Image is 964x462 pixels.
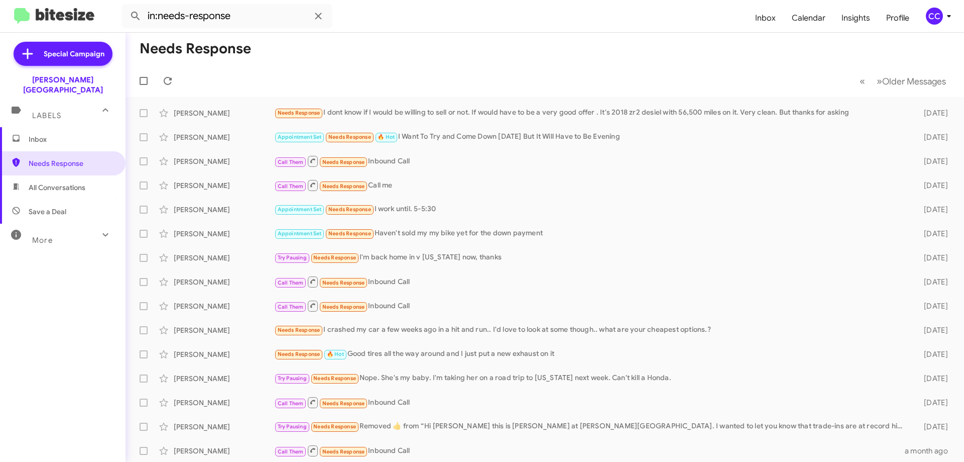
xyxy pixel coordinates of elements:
[833,4,878,33] a: Insights
[908,180,956,191] div: [DATE]
[860,75,865,87] span: «
[747,4,784,33] a: Inbox
[174,422,274,432] div: [PERSON_NAME]
[908,301,956,311] div: [DATE]
[313,254,356,261] span: Needs Response
[274,107,908,119] div: I dont know if I would be willing to sell or not. If would have to be a very good offer . It's 20...
[274,204,908,215] div: I work until. 5-5:30
[174,180,274,191] div: [PERSON_NAME]
[322,400,365,407] span: Needs Response
[278,230,322,237] span: Appointment Set
[44,49,104,59] span: Special Campaign
[278,448,304,455] span: Call Them
[32,236,53,245] span: More
[908,229,956,239] div: [DATE]
[854,71,952,91] nav: Page navigation example
[278,304,304,310] span: Call Them
[327,351,344,357] span: 🔥 Hot
[278,280,304,286] span: Call Them
[313,375,356,382] span: Needs Response
[908,108,956,118] div: [DATE]
[322,159,365,165] span: Needs Response
[784,4,833,33] a: Calendar
[274,275,908,288] div: Inbound Call
[278,254,307,261] span: Try Pausing
[274,324,908,336] div: I crashed my car a few weeks ago in a hit and run.. I'd love to look at some though.. what are yo...
[917,8,953,25] button: CC
[274,252,908,263] div: I'm back home in v [US_STATE] now, thanks
[174,229,274,239] div: [PERSON_NAME]
[274,131,908,143] div: I Want To Try and Come Down [DATE] But It Will Have to Be Evening
[174,374,274,384] div: [PERSON_NAME]
[328,134,371,140] span: Needs Response
[274,373,908,384] div: Nope. She's my baby. I'm taking her on a road trip to [US_STATE] next week. Can't kill a Honda.
[908,253,956,263] div: [DATE]
[29,182,85,193] span: All Conversations
[278,206,322,213] span: Appointment Set
[274,300,908,312] div: Inbound Call
[278,423,307,430] span: Try Pausing
[882,76,946,87] span: Older Messages
[174,205,274,215] div: [PERSON_NAME]
[274,348,908,360] div: Good tires all the way around and I just put a new exhaust on it
[174,132,274,142] div: [PERSON_NAME]
[122,4,332,28] input: Search
[322,304,365,310] span: Needs Response
[278,134,322,140] span: Appointment Set
[278,375,307,382] span: Try Pausing
[322,280,365,286] span: Needs Response
[274,179,908,192] div: Call me
[174,446,274,456] div: [PERSON_NAME]
[908,349,956,359] div: [DATE]
[908,325,956,335] div: [DATE]
[908,374,956,384] div: [DATE]
[174,325,274,335] div: [PERSON_NAME]
[905,446,956,456] div: a month ago
[378,134,395,140] span: 🔥 Hot
[174,398,274,408] div: [PERSON_NAME]
[174,277,274,287] div: [PERSON_NAME]
[908,422,956,432] div: [DATE]
[274,396,908,409] div: Inbound Call
[908,132,956,142] div: [DATE]
[908,277,956,287] div: [DATE]
[29,158,114,168] span: Needs Response
[174,349,274,359] div: [PERSON_NAME]
[278,351,320,357] span: Needs Response
[29,134,114,144] span: Inbox
[908,398,956,408] div: [DATE]
[877,75,882,87] span: »
[140,41,251,57] h1: Needs Response
[174,156,274,166] div: [PERSON_NAME]
[274,444,905,457] div: Inbound Call
[328,206,371,213] span: Needs Response
[174,301,274,311] div: [PERSON_NAME]
[926,8,943,25] div: CC
[278,400,304,407] span: Call Them
[278,327,320,333] span: Needs Response
[278,110,320,116] span: Needs Response
[322,183,365,190] span: Needs Response
[174,108,274,118] div: [PERSON_NAME]
[29,207,66,217] span: Save a Deal
[328,230,371,237] span: Needs Response
[174,253,274,263] div: [PERSON_NAME]
[274,155,908,167] div: Inbound Call
[274,421,908,432] div: Removed ‌👍‌ from “ Hi [PERSON_NAME] this is [PERSON_NAME] at [PERSON_NAME][GEOGRAPHIC_DATA]. I wa...
[32,111,61,120] span: Labels
[14,42,112,66] a: Special Campaign
[908,156,956,166] div: [DATE]
[274,228,908,239] div: Haven't sold my my bike yet for the down payment
[878,4,917,33] a: Profile
[313,423,356,430] span: Needs Response
[854,71,871,91] button: Previous
[278,183,304,190] span: Call Them
[871,71,952,91] button: Next
[278,159,304,165] span: Call Them
[322,448,365,455] span: Needs Response
[908,205,956,215] div: [DATE]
